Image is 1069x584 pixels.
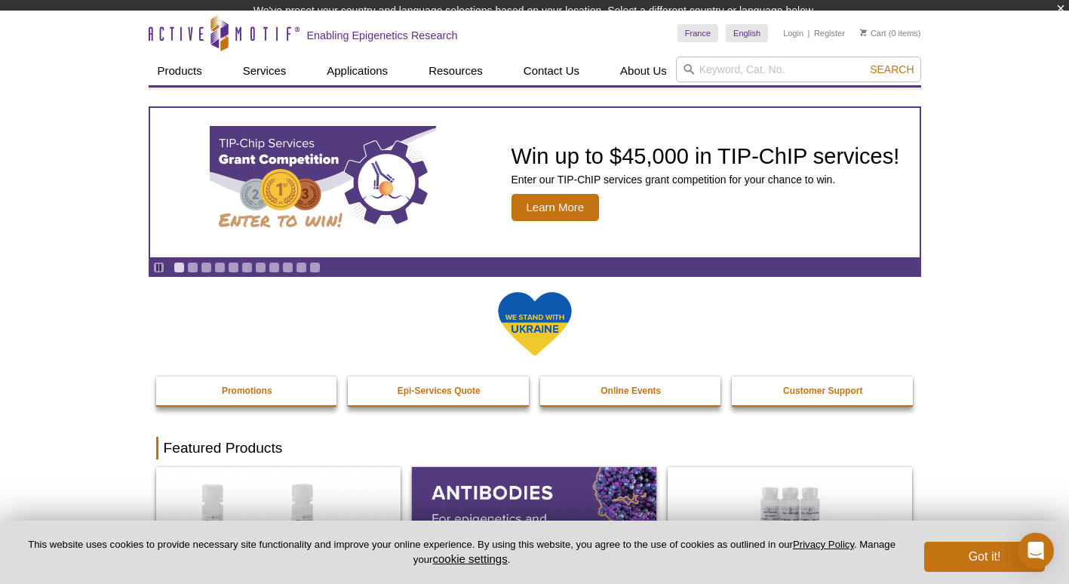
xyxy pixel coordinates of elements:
[222,386,272,396] strong: Promotions
[241,262,253,273] a: Go to slide 6
[156,437,914,460] h2: Featured Products
[210,126,436,239] img: TIP-ChIP Services Grant Competition
[511,145,900,168] h2: Win up to $45,000 in TIP-ChIP services!
[783,386,862,396] strong: Customer Support
[540,377,723,405] a: Online Events
[924,542,1045,572] button: Got it!
[865,63,918,76] button: Search
[732,377,914,405] a: Customer Support
[318,57,397,85] a: Applications
[398,386,481,396] strong: Epi-Services Quote
[156,377,339,405] a: Promotions
[309,262,321,273] a: Go to slide 11
[24,538,899,567] p: This website uses cookies to provide necessary site functionality and improve your online experie...
[814,28,845,38] a: Register
[860,24,921,42] li: (0 items)
[497,290,573,358] img: We Stand With Ukraine
[307,29,458,42] h2: Enabling Epigenetics Research
[611,57,676,85] a: About Us
[860,28,886,38] a: Cart
[201,262,212,273] a: Go to slide 3
[296,262,307,273] a: Go to slide 10
[1018,533,1054,569] div: Open Intercom Messenger
[150,108,920,257] a: TIP-ChIP Services Grant Competition Win up to $45,000 in TIP-ChIP services! Enter our TIP-ChIP se...
[870,63,914,75] span: Search
[601,386,661,396] strong: Online Events
[676,57,921,82] input: Keyword, Cat. No.
[255,262,266,273] a: Go to slide 7
[234,57,296,85] a: Services
[153,262,164,273] a: Toggle autoplay
[783,28,803,38] a: Login
[214,262,226,273] a: Go to slide 4
[228,262,239,273] a: Go to slide 5
[348,377,530,405] a: Epi-Services Quote
[677,24,718,42] a: France
[793,539,854,550] a: Privacy Policy
[511,194,600,221] span: Learn More
[726,24,768,42] a: English
[419,57,492,85] a: Resources
[269,262,280,273] a: Go to slide 8
[187,262,198,273] a: Go to slide 2
[282,262,293,273] a: Go to slide 9
[149,57,211,85] a: Products
[511,173,900,186] p: Enter our TIP-ChIP services grant competition for your chance to win.
[174,262,185,273] a: Go to slide 1
[808,24,810,42] li: |
[432,552,507,565] button: cookie settings
[860,29,867,36] img: Your Cart
[515,57,588,85] a: Contact Us
[150,108,920,257] article: TIP-ChIP Services Grant Competition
